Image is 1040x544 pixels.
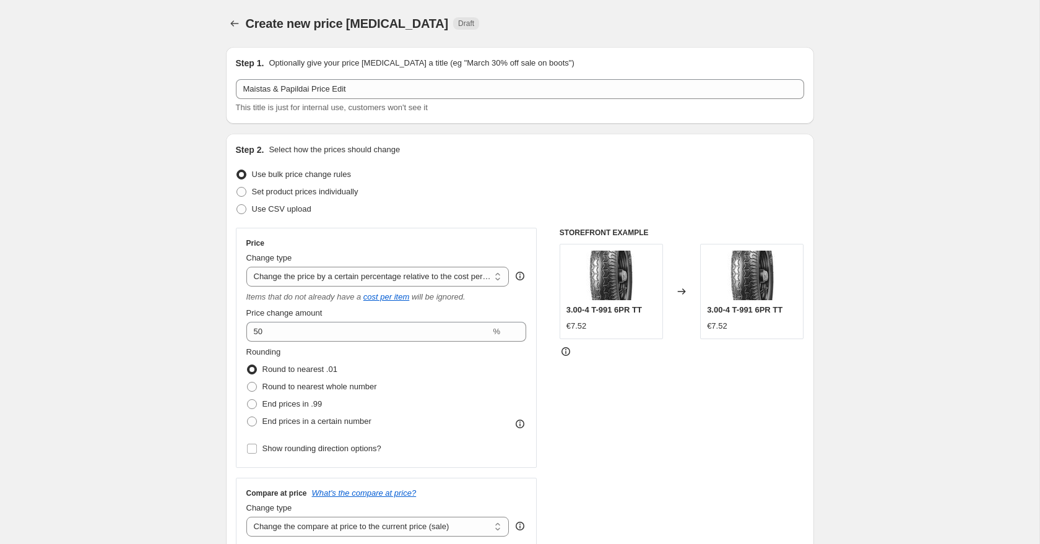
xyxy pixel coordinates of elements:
h3: Price [246,238,264,248]
h3: Compare at price [246,488,307,498]
span: Create new price [MEDICAL_DATA] [246,17,449,30]
span: Use bulk price change rules [252,170,351,179]
span: Rounding [246,347,281,356]
span: Use CSV upload [252,204,311,214]
h2: Step 1. [236,57,264,69]
span: 3.00-4 T-991 6PR TT [566,305,642,314]
span: End prices in .99 [262,399,323,408]
input: 30% off holiday sale [236,79,804,99]
img: TRRD040E30000T991_80x.jpg [586,251,636,300]
i: Items that do not already have a [246,292,362,301]
div: €7.52 [566,320,587,332]
span: Price change amount [246,308,323,317]
div: help [514,520,526,532]
span: This title is just for internal use, customers won't see it [236,103,428,112]
input: 50 [246,322,491,342]
span: Change type [246,503,292,512]
span: 3.00-4 T-991 6PR TT [707,305,782,314]
h6: STOREFRONT EXAMPLE [560,228,804,238]
a: cost per item [363,292,409,301]
div: €7.52 [707,320,727,332]
div: help [514,270,526,282]
h2: Step 2. [236,144,264,156]
span: Show rounding direction options? [262,444,381,453]
p: Optionally give your price [MEDICAL_DATA] a title (eg "March 30% off sale on boots") [269,57,574,69]
span: Round to nearest .01 [262,365,337,374]
i: will be ignored. [412,292,466,301]
span: Change type [246,253,292,262]
button: Price change jobs [226,15,243,32]
img: TRRD040E30000T991_80x.jpg [727,251,777,300]
span: Set product prices individually [252,187,358,196]
span: % [493,327,500,336]
button: What's the compare at price? [312,488,417,498]
span: Draft [458,19,474,28]
span: End prices in a certain number [262,417,371,426]
p: Select how the prices should change [269,144,400,156]
span: Round to nearest whole number [262,382,377,391]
